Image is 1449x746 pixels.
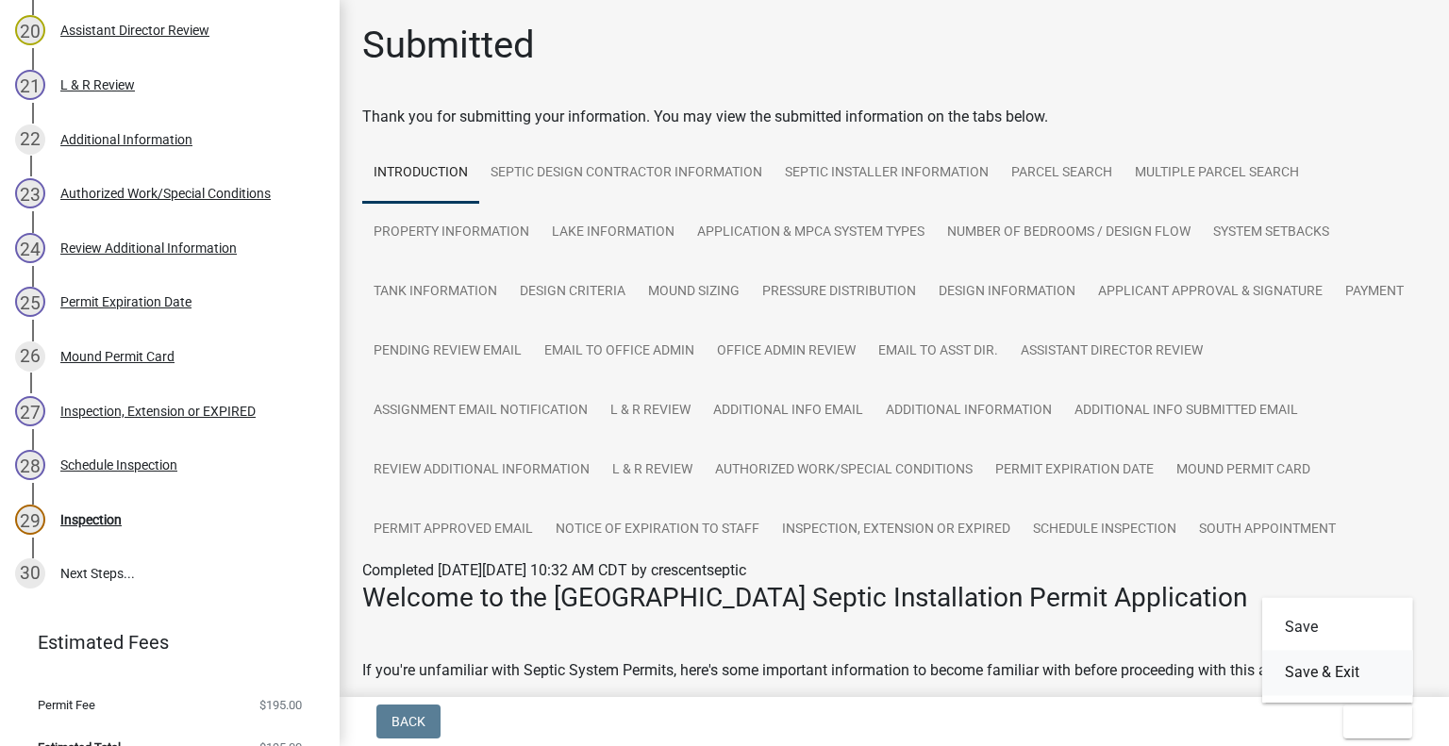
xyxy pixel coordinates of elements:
[60,187,271,200] div: Authorized Work/Special Conditions
[15,287,45,317] div: 25
[362,143,479,204] a: Introduction
[927,262,1087,323] a: Design Information
[60,295,192,308] div: Permit Expiration Date
[15,623,309,661] a: Estimated Fees
[1334,262,1415,323] a: Payment
[637,262,751,323] a: Mound Sizing
[1262,650,1413,695] button: Save & Exit
[362,106,1426,128] div: Thank you for submitting your information. You may view the submitted information on the tabs below.
[60,133,192,146] div: Additional Information
[706,322,867,382] a: Office Admin Review
[479,143,774,204] a: Septic Design Contractor Information
[15,124,45,155] div: 22
[60,458,177,472] div: Schedule Inspection
[362,322,533,382] a: Pending review Email
[15,450,45,480] div: 28
[1343,705,1412,738] button: Exit
[362,381,599,441] a: Assignment Email Notification
[15,70,45,100] div: 21
[1124,143,1310,204] a: Multiple Parcel Search
[362,440,601,501] a: Review Additional Information
[1000,143,1124,204] a: Parcel search
[1358,714,1386,729] span: Exit
[376,705,441,738] button: Back
[362,582,1426,614] h3: Welcome to the [GEOGRAPHIC_DATA] Septic Installation Permit Application
[362,203,541,263] a: Property Information
[702,381,874,441] a: Additional info email
[541,203,686,263] a: Lake Information
[1087,262,1334,323] a: Applicant Approval & Signature
[15,233,45,263] div: 24
[1009,322,1214,382] a: Assistant Director Review
[362,262,508,323] a: Tank Information
[984,440,1165,501] a: Permit Expiration Date
[60,405,256,418] div: Inspection, Extension or EXPIRED
[874,381,1063,441] a: Additional Information
[774,143,1000,204] a: Septic Installer Information
[704,440,984,501] a: Authorized Work/Special Conditions
[1188,500,1347,560] a: South Appointment
[936,203,1202,263] a: Number of Bedrooms / Design Flow
[1165,440,1322,501] a: Mound Permit Card
[391,714,425,729] span: Back
[1262,605,1413,650] button: Save
[1262,597,1413,703] div: Exit
[686,203,936,263] a: Application & MPCA System Types
[60,24,209,37] div: Assistant Director Review
[15,558,45,589] div: 30
[362,500,544,560] a: Permit Approved Email
[60,241,237,255] div: Review Additional Information
[362,23,535,68] h1: Submitted
[771,500,1022,560] a: Inspection, Extension or EXPIRED
[508,262,637,323] a: Design Criteria
[362,561,746,579] span: Completed [DATE][DATE] 10:32 AM CDT by crescentseptic
[599,381,702,441] a: L & R Review
[601,440,704,501] a: L & R Review
[259,699,302,711] span: $195.00
[751,262,927,323] a: Pressure Distribution
[1022,500,1188,560] a: Schedule Inspection
[867,322,1009,382] a: Email to Asst Dir.
[38,699,95,711] span: Permit Fee
[362,659,1426,682] p: If you're unfamiliar with Septic System Permits, here's some important information to become fami...
[1063,381,1309,441] a: Additional Info submitted Email
[60,78,135,91] div: L & R Review
[60,513,122,526] div: Inspection
[60,350,175,363] div: Mound Permit Card
[1202,203,1341,263] a: System Setbacks
[533,322,706,382] a: Email to Office Admin
[15,396,45,426] div: 27
[15,341,45,372] div: 26
[15,15,45,45] div: 20
[15,178,45,208] div: 23
[544,500,771,560] a: Notice of Expiration to Staff
[15,505,45,535] div: 29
